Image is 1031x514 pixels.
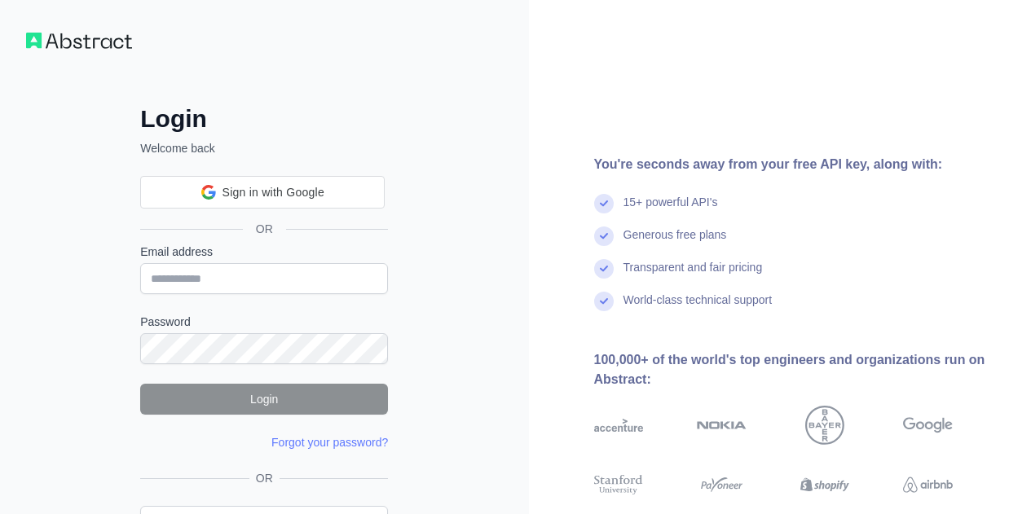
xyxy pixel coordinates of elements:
[623,292,773,324] div: World-class technical support
[594,292,614,311] img: check mark
[594,226,614,246] img: check mark
[594,406,644,445] img: accenture
[140,104,388,134] h2: Login
[623,194,718,226] div: 15+ powerful API's
[271,436,388,449] a: Forgot your password?
[249,470,280,486] span: OR
[800,472,850,497] img: shopify
[140,244,388,260] label: Email address
[594,259,614,279] img: check mark
[140,140,388,156] p: Welcome back
[594,350,1006,389] div: 100,000+ of the world's top engineers and organizations run on Abstract:
[697,406,747,445] img: nokia
[140,384,388,415] button: Login
[594,155,1006,174] div: You're seconds away from your free API key, along with:
[805,406,844,445] img: bayer
[594,194,614,213] img: check mark
[903,472,953,497] img: airbnb
[140,176,385,209] div: Sign in with Google
[697,472,747,497] img: payoneer
[223,184,324,201] span: Sign in with Google
[140,314,388,330] label: Password
[623,226,727,259] div: Generous free plans
[26,33,132,49] img: Workflow
[594,472,644,497] img: stanford university
[903,406,953,445] img: google
[623,259,763,292] div: Transparent and fair pricing
[243,221,286,237] span: OR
